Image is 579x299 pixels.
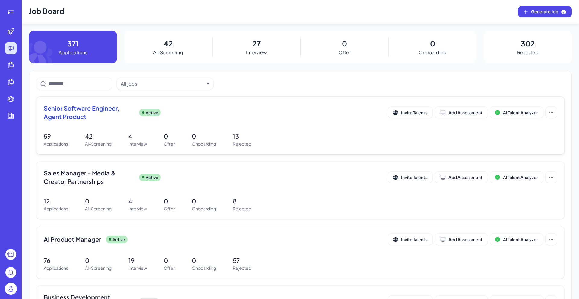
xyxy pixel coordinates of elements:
p: Active [146,109,158,116]
p: Interview [128,265,147,271]
p: 0 [164,256,175,265]
p: 0 [192,132,216,141]
p: 0 [85,197,112,206]
p: 42 [85,132,112,141]
p: 0 [164,197,175,206]
p: 0 [430,38,435,49]
span: AI Talent Analyzer [503,175,538,180]
button: Invite Talents [388,234,432,245]
p: Applications [44,265,68,271]
p: Onboarding [192,265,216,271]
span: AI Product Manager [44,235,101,244]
p: 8 [233,197,251,206]
span: Invite Talents [401,237,427,242]
p: 0 [192,256,216,265]
img: user_logo.png [5,283,17,295]
p: 0 [85,256,112,265]
p: 76 [44,256,68,265]
p: AI-Screening [85,265,112,271]
button: AI Talent Analyzer [490,107,543,118]
p: Active [112,236,125,243]
p: Offer [164,265,175,271]
div: Add Assessment [440,174,482,180]
p: 19 [128,256,147,265]
button: Add Assessment [435,234,488,245]
p: 12 [44,197,68,206]
p: Interview [128,206,147,212]
p: Active [146,174,158,181]
button: AI Talent Analyzer [490,172,543,183]
p: Interview [246,49,267,56]
p: Rejected [233,206,251,212]
p: AI-Screening [153,49,183,56]
span: Invite Talents [401,175,427,180]
div: Add Assessment [440,236,482,242]
button: Generate Job [518,6,572,17]
span: Sales Manager - Media & Creator Partnerships [44,169,134,186]
button: Invite Talents [388,107,432,118]
p: Onboarding [419,49,447,56]
p: Onboarding [192,206,216,212]
p: Onboarding [192,141,216,147]
div: All jobs [121,80,137,87]
p: Offer [164,206,175,212]
p: Offer [338,49,351,56]
p: AI-Screening [85,141,112,147]
button: Invite Talents [388,172,432,183]
p: 4 [128,132,147,141]
p: Applications [44,141,68,147]
span: AI Talent Analyzer [503,237,538,242]
button: AI Talent Analyzer [490,234,543,245]
span: Invite Talents [401,110,427,115]
p: AI-Screening [85,206,112,212]
p: 13 [233,132,251,141]
span: Generate Job [531,8,567,15]
p: Offer [164,141,175,147]
p: 0 [342,38,347,49]
p: 59 [44,132,68,141]
p: 4 [128,197,147,206]
p: 302 [521,38,535,49]
p: 57 [233,256,251,265]
span: Senior Software Engineer, Agent Product [44,104,134,121]
p: Applications [44,206,68,212]
span: AI Talent Analyzer [503,110,538,115]
p: Rejected [233,265,251,271]
p: 371 [67,38,79,49]
p: 27 [252,38,261,49]
p: 42 [164,38,173,49]
p: Rejected [517,49,539,56]
p: Applications [59,49,87,56]
p: Interview [128,141,147,147]
p: 0 [192,197,216,206]
p: Rejected [233,141,251,147]
p: 0 [164,132,175,141]
div: Add Assessment [440,109,482,115]
button: All jobs [121,80,204,87]
button: Add Assessment [435,107,488,118]
button: Add Assessment [435,172,488,183]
